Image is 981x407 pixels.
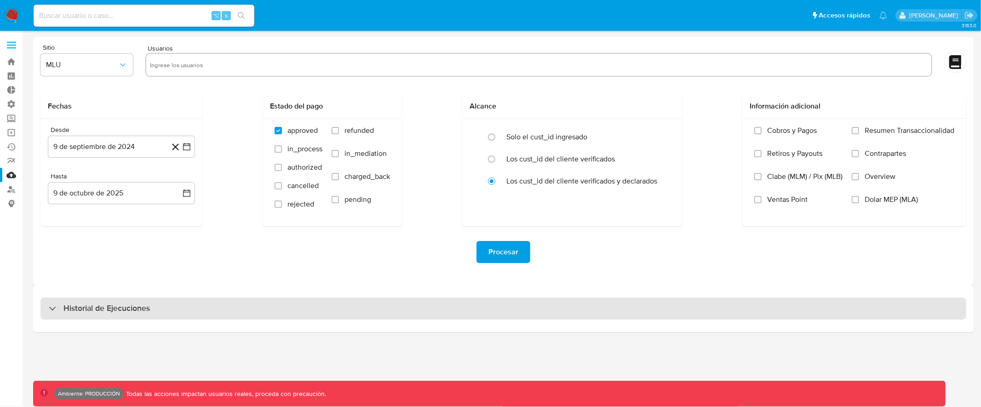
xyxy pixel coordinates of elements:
[212,11,219,20] span: ⌥
[879,11,887,19] a: Notificaciones
[225,11,228,20] span: s
[124,390,326,398] p: Todas las acciones impactan usuarios reales, proceda con precaución.
[232,9,251,22] button: search-icon
[909,11,961,20] p: diego.assum@mercadolibre.com
[964,11,974,20] a: Salir
[58,392,120,396] p: Ambiente: PRODUCCIÓN
[34,10,254,22] input: Buscar usuario o caso...
[819,11,870,20] span: Accesos rápidos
